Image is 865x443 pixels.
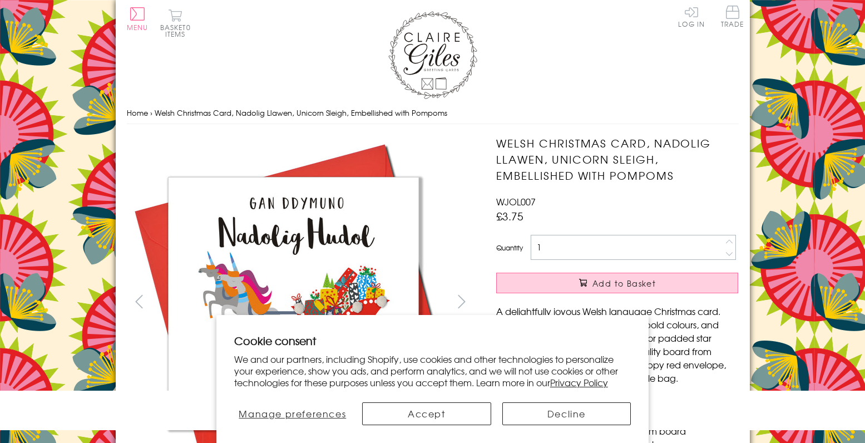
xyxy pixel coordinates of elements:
button: Add to Basket [496,273,738,293]
button: Accept [362,402,491,425]
span: Menu [127,22,149,32]
button: Decline [502,402,631,425]
span: › [150,107,152,118]
nav: breadcrumbs [127,102,739,125]
a: Privacy Policy [550,376,608,389]
button: Menu [127,7,149,31]
button: Manage preferences [234,402,351,425]
button: next [449,289,474,314]
h1: Welsh Christmas Card, Nadolig Llawen, Unicorn Sleigh, Embellished with Pompoms [496,135,738,183]
a: Trade [721,6,744,29]
span: 0 items [165,22,191,39]
span: Manage preferences [239,407,346,420]
span: Add to Basket [592,278,656,289]
button: Basket0 items [160,9,191,37]
span: Welsh Christmas Card, Nadolig Llawen, Unicorn Sleigh, Embellished with Pompoms [155,107,447,118]
label: Quantity [496,243,523,253]
a: Home [127,107,148,118]
span: £3.75 [496,208,523,224]
img: Claire Giles Greetings Cards [388,11,477,99]
p: We and our partners, including Shopify, use cookies and other technologies to personalize your ex... [234,353,631,388]
span: Trade [721,6,744,27]
a: Log In [678,6,705,27]
button: prev [127,289,152,314]
p: A delightfully joyous Welsh language Christmas card. Striking images with contemporary bold colou... [496,304,738,385]
h2: Cookie consent [234,333,631,348]
span: WJOL007 [496,195,536,208]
